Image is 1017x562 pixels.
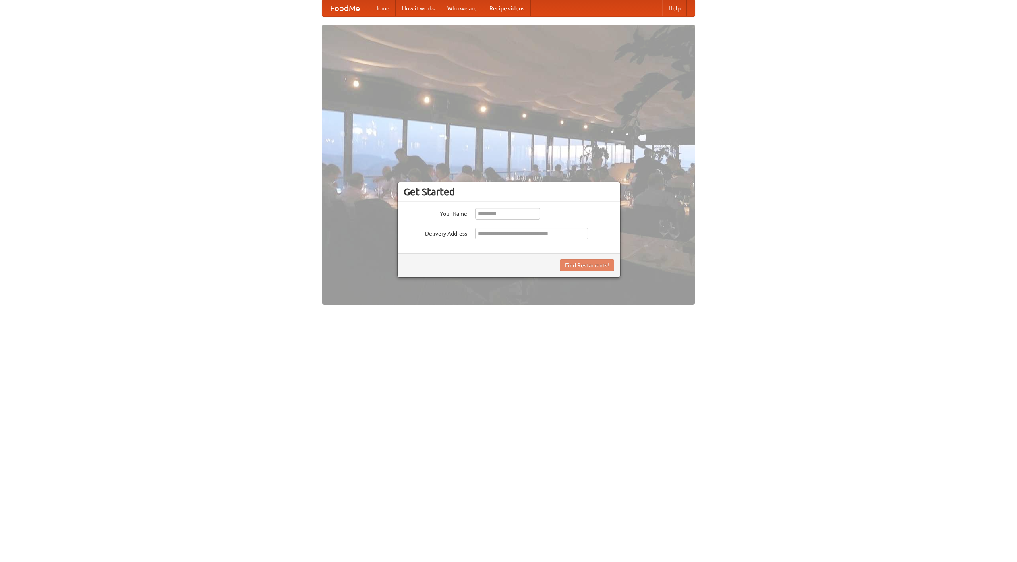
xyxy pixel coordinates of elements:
a: How it works [396,0,441,16]
a: Home [368,0,396,16]
button: Find Restaurants! [560,259,614,271]
label: Delivery Address [404,228,467,238]
a: Help [662,0,687,16]
a: Who we are [441,0,483,16]
a: Recipe videos [483,0,531,16]
label: Your Name [404,208,467,218]
a: FoodMe [322,0,368,16]
h3: Get Started [404,186,614,198]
